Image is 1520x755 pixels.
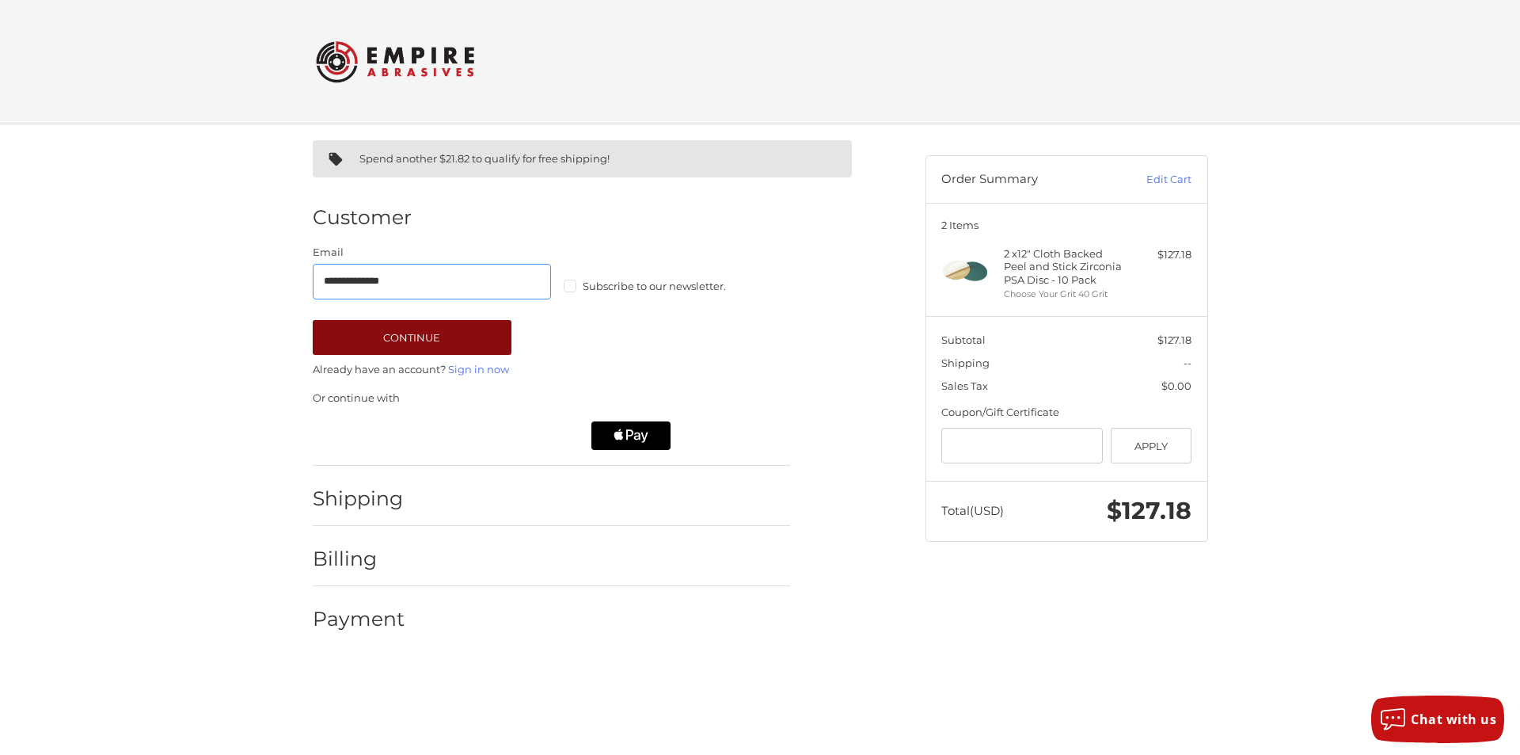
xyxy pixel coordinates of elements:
[1111,172,1191,188] a: Edit Cart
[941,357,990,369] span: Shipping
[313,245,552,261] label: Email
[941,503,1004,518] span: Total (USD)
[313,205,412,230] h2: Customer
[583,280,726,292] span: Subscribe to our newsletter.
[1004,288,1125,301] li: Choose Your Grit 40 Grit
[1004,247,1125,286] h4: 2 x 12" Cloth Backed Peel and Stick Zirconia PSA Disc - 10 Pack
[941,172,1111,188] h3: Order Summary
[1129,247,1191,263] div: $127.18
[313,486,405,511] h2: Shipping
[313,391,790,406] p: Or continue with
[1184,357,1191,369] span: --
[316,31,474,93] img: Empire Abrasives
[941,334,986,346] span: Subtotal
[941,428,1103,463] input: Gift Certificate or Coupon Code
[448,363,509,376] a: Sign in now
[313,320,511,355] button: Continue
[313,607,405,631] h2: Payment
[313,362,790,378] p: Already have an account?
[941,379,988,392] span: Sales Tax
[941,219,1191,231] h3: 2 Items
[313,547,405,571] h2: Billing
[1111,428,1192,463] button: Apply
[1371,696,1504,743] button: Chat with us
[359,152,610,165] span: Spend another $21.82 to qualify for free shipping!
[1411,711,1496,728] span: Chat with us
[1161,379,1191,392] span: $0.00
[941,405,1191,421] div: Coupon/Gift Certificate
[1157,334,1191,346] span: $127.18
[1107,496,1191,525] span: $127.18
[307,421,434,450] iframe: PayPal-paypal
